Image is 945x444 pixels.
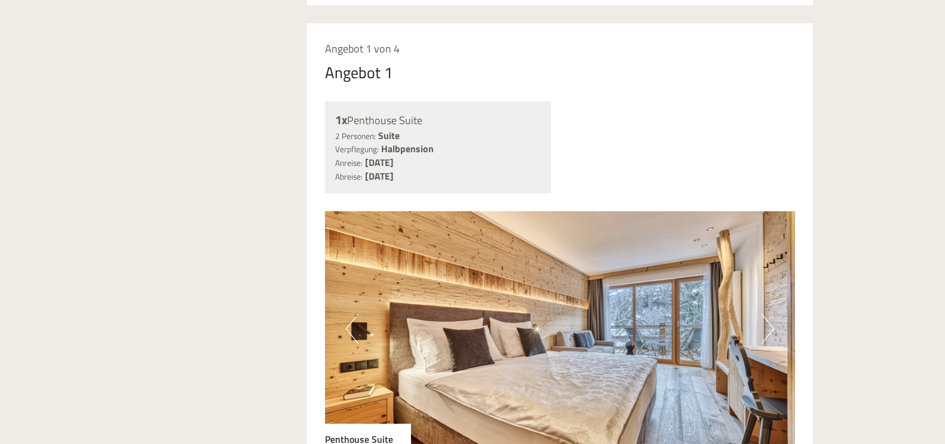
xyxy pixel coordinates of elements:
[335,171,363,183] small: Abreise:
[762,314,774,344] button: Next
[335,143,379,155] small: Verpflegung:
[325,61,393,84] div: Angebot 1
[325,41,400,57] span: Angebot 1 von 4
[365,169,394,183] b: [DATE]
[381,141,434,156] b: Halbpension
[335,157,363,169] small: Anreise:
[365,155,394,169] b: [DATE]
[378,128,400,143] b: Suite
[335,110,347,129] b: 1x
[346,314,358,344] button: Previous
[335,130,376,142] small: 2 Personen:
[335,112,541,129] div: Penthouse Suite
